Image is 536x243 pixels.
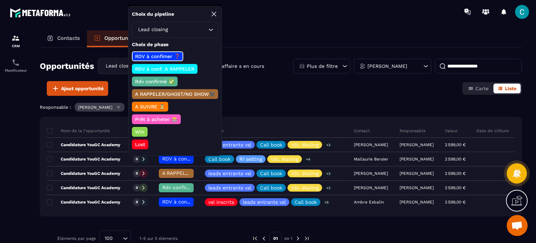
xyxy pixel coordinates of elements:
p: Date de clôture [476,128,509,134]
p: A RAPPELER/GHOST/NO SHOW✖️ [134,91,216,98]
p: [PERSON_NAME] [400,157,434,162]
span: Lead closing [104,62,135,70]
div: Search for option [98,58,171,74]
p: +3 [324,170,333,177]
p: Nom de la l'opportunité [47,128,110,134]
a: Contacts [40,30,87,47]
div: Search for option [132,22,218,38]
p: Candidature YouGC Academy [47,156,120,162]
div: Ouvrir le chat [507,215,528,236]
p: +3 [324,141,333,149]
span: Lead closing [136,26,169,34]
p: 2 599,00 € [445,157,466,162]
p: leads entrants vsl [208,185,251,190]
p: Choix de phase [132,41,218,48]
p: 5 affaire s en cours [217,63,264,70]
p: Choix du pipeline [132,11,174,17]
p: Contact [354,128,370,134]
p: [PERSON_NAME] [400,200,434,205]
p: A SUIVRE ⏳ [134,103,166,110]
p: Candidature YouGC Academy [47,142,120,148]
p: 2 599,00 € [445,200,466,205]
img: next [304,235,310,242]
p: 0 [136,171,138,176]
p: Call book [260,171,282,176]
input: Search for option [115,235,121,242]
p: Prêt à acheter 🎰 [134,116,179,123]
span: Carte [475,86,489,91]
a: schedulerschedulerPlanificateur [2,53,30,78]
p: RDV à conf. A RAPPELER [134,65,195,72]
p: +3 [324,184,333,192]
p: +5 [322,199,331,206]
p: leads entrants vsl [243,200,286,205]
p: [PERSON_NAME] [367,64,407,69]
p: Candidature YouGC Academy [47,185,120,191]
span: 100 [102,235,115,242]
p: CRM [2,44,30,48]
span: Ajout opportunité [61,85,104,92]
a: formationformationCRM [2,29,30,53]
span: Rdv confirmé ✅ [162,185,202,190]
p: Win [134,128,146,135]
p: Contacts [57,35,80,41]
p: VSL Mailing [271,157,298,162]
p: de 1 [284,236,292,241]
p: Candidature YouGC Academy [47,199,120,205]
p: 0 [136,185,138,190]
img: formation [12,34,20,42]
p: Call book [260,142,282,147]
p: Lost [134,141,146,148]
img: prev [261,235,267,242]
p: RDV à confimer ❓ [134,53,181,60]
p: 0 [136,200,138,205]
p: VSL Mailing [291,185,319,190]
p: Opportunités [104,35,137,41]
p: [PERSON_NAME] [400,185,434,190]
p: Rdv confirmé ✅ [134,78,176,85]
img: scheduler [12,58,20,67]
p: Candidature YouGC Academy [47,171,120,176]
input: Search for option [169,26,207,34]
p: Planificateur [2,69,30,72]
button: Liste [493,84,521,93]
img: logo [10,6,73,19]
p: Call book [208,157,231,162]
p: 0 [136,157,138,162]
p: Éléments par page [57,236,96,241]
span: RDV à confimer ❓ [162,156,207,162]
p: Responsable : [40,105,71,110]
p: Call book [295,200,317,205]
p: +4 [304,156,313,163]
button: Ajout opportunité [47,81,108,96]
p: [PERSON_NAME] [78,105,112,110]
h2: Opportunités [40,59,94,73]
p: 2 599,00 € [445,142,466,147]
p: Responsable [400,128,426,134]
p: 2 599,00 € [445,185,466,190]
span: A RAPPELER/GHOST/NO SHOW✖️ [162,170,241,176]
span: Liste [505,86,516,91]
p: Call book [260,185,282,190]
button: Carte [464,84,493,93]
p: [PERSON_NAME] [400,142,434,147]
img: prev [252,235,258,242]
p: leads entrants vsl [208,171,251,176]
p: Plus de filtre [307,64,338,69]
p: [PERSON_NAME] [400,171,434,176]
img: next [295,235,301,242]
p: 2 599,00 € [445,171,466,176]
p: VSL Mailing [291,171,319,176]
p: 1-5 sur 5 éléments [140,236,178,241]
p: Valeur [445,128,458,134]
p: VSL Mailing [291,142,319,147]
p: vsl inscrits [208,200,234,205]
p: R1 setting [239,157,262,162]
p: leads entrants vsl [208,142,251,147]
a: Opportunités [87,30,144,47]
span: RDV à confimer ❓ [162,199,207,205]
